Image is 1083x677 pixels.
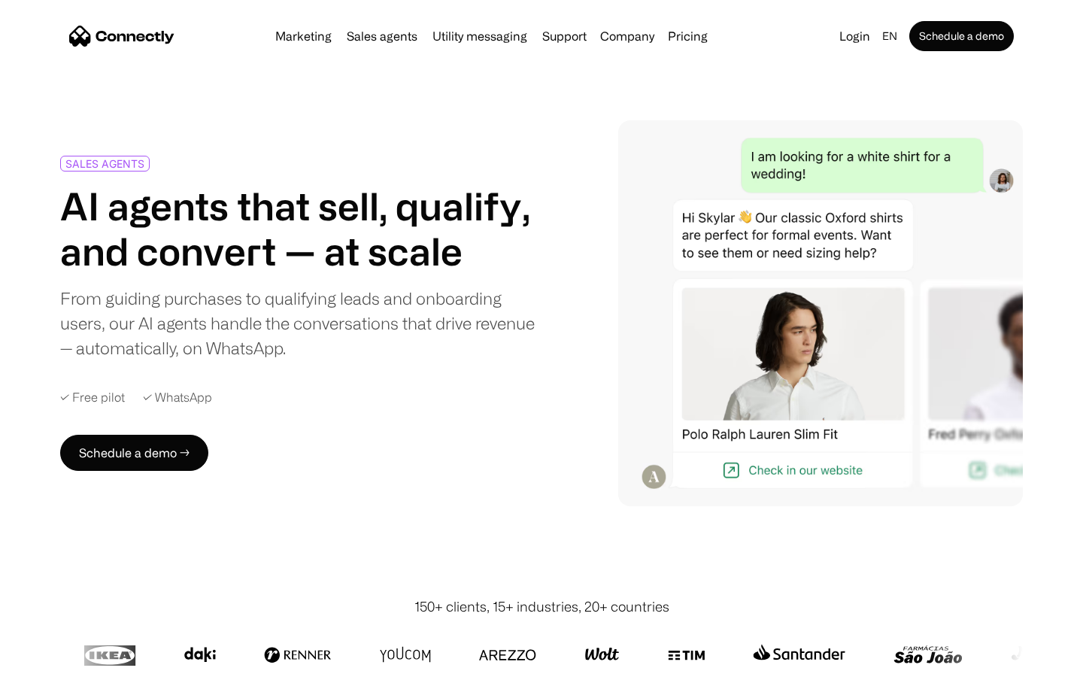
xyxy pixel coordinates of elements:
[30,651,90,672] ul: Language list
[662,30,714,42] a: Pricing
[909,21,1014,51] a: Schedule a demo
[60,435,208,471] a: Schedule a demo →
[143,390,212,405] div: ✓ WhatsApp
[600,26,654,47] div: Company
[341,30,423,42] a: Sales agents
[426,30,533,42] a: Utility messaging
[269,30,338,42] a: Marketing
[15,649,90,672] aside: Language selected: English
[60,286,535,360] div: From guiding purchases to qualifying leads and onboarding users, our AI agents handle the convers...
[65,158,144,169] div: SALES AGENTS
[882,26,897,47] div: en
[60,184,535,274] h1: AI agents that sell, qualify, and convert — at scale
[536,30,593,42] a: Support
[60,390,125,405] div: ✓ Free pilot
[414,597,669,617] div: 150+ clients, 15+ industries, 20+ countries
[833,26,876,47] a: Login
